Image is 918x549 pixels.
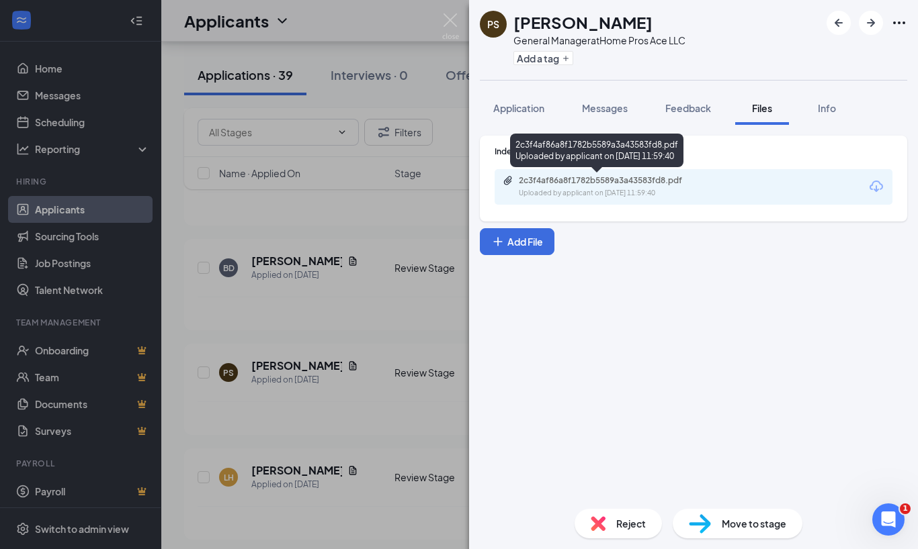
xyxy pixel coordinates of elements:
div: General Manager at Home Pros Ace LLC [513,34,685,47]
svg: Ellipses [891,15,907,31]
button: ArrowLeftNew [827,11,851,35]
svg: Paperclip [503,175,513,186]
span: 1 [900,503,911,514]
a: Paperclip2c3f4af86a8f1782b5589a3a43583fd8.pdfUploaded by applicant on [DATE] 11:59:40 [503,175,720,199]
button: ArrowRight [859,11,883,35]
span: Move to stage [722,516,786,531]
div: Indeed Resume [495,146,892,157]
span: Files [752,102,772,114]
svg: ArrowRight [863,15,879,31]
span: Messages [582,102,628,114]
button: Add FilePlus [480,228,554,255]
button: PlusAdd a tag [513,51,573,65]
span: Feedback [665,102,711,114]
svg: ArrowLeftNew [831,15,847,31]
svg: Download [868,179,884,195]
div: 2c3f4af86a8f1782b5589a3a43583fd8.pdf [519,175,707,186]
span: Application [493,102,544,114]
h1: [PERSON_NAME] [513,11,653,34]
span: Reject [616,516,646,531]
iframe: Intercom live chat [872,503,905,536]
div: Uploaded by applicant on [DATE] 11:59:40 [519,188,720,199]
div: PS [487,17,499,31]
svg: Plus [491,235,505,248]
div: 2c3f4af86a8f1782b5589a3a43583fd8.pdf Uploaded by applicant on [DATE] 11:59:40 [510,134,683,167]
svg: Plus [562,54,570,62]
span: Info [818,102,836,114]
